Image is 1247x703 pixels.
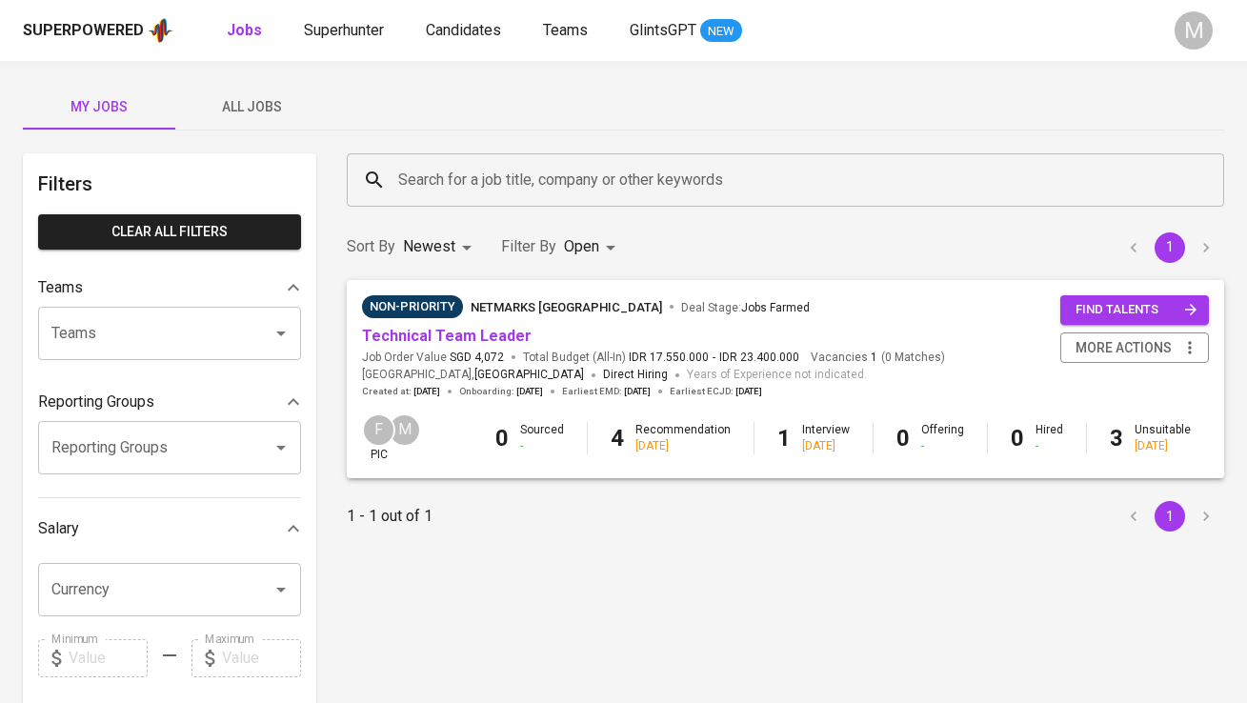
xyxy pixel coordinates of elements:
[1155,501,1185,532] button: page 1
[543,19,592,43] a: Teams
[713,350,715,366] span: -
[802,438,850,454] div: [DATE]
[23,16,173,45] a: Superpoweredapp logo
[187,95,316,119] span: All Jobs
[630,19,742,43] a: GlintsGPT NEW
[362,385,440,398] span: Created at :
[630,21,696,39] span: GlintsGPT
[38,214,301,250] button: Clear All filters
[1110,425,1123,452] b: 3
[629,350,709,366] span: IDR 17.550.000
[1011,425,1024,452] b: 0
[564,237,599,255] span: Open
[474,366,584,385] span: [GEOGRAPHIC_DATA]
[687,366,867,385] span: Years of Experience not indicated.
[413,385,440,398] span: [DATE]
[1036,438,1063,454] div: -
[719,350,799,366] span: IDR 23.400.000
[501,235,556,258] p: Filter By
[520,438,564,454] div: -
[1116,501,1224,532] nav: pagination navigation
[362,413,395,463] div: pic
[450,350,504,366] span: SGD 4,072
[304,21,384,39] span: Superhunter
[495,425,509,452] b: 0
[362,366,584,385] span: [GEOGRAPHIC_DATA] ,
[1076,299,1197,321] span: find talents
[1076,336,1172,360] span: more actions
[523,350,799,366] span: Total Budget (All-In)
[741,301,810,314] span: Jobs Farmed
[426,19,505,43] a: Candidates
[670,385,762,398] span: Earliest ECJD :
[38,269,301,307] div: Teams
[227,21,262,39] b: Jobs
[681,301,810,314] span: Deal Stage :
[868,350,877,366] span: 1
[735,385,762,398] span: [DATE]
[1116,232,1224,263] nav: pagination navigation
[564,230,622,265] div: Open
[227,19,266,43] a: Jobs
[403,235,455,258] p: Newest
[347,505,432,528] p: 1 - 1 out of 1
[34,95,164,119] span: My Jobs
[426,21,501,39] span: Candidates
[811,350,945,366] span: Vacancies ( 0 Matches )
[921,422,964,454] div: Offering
[69,639,148,677] input: Value
[304,19,388,43] a: Superhunter
[1135,438,1191,454] div: [DATE]
[516,385,543,398] span: [DATE]
[459,385,543,398] span: Onboarding :
[1175,11,1213,50] div: M
[148,16,173,45] img: app logo
[1155,232,1185,263] button: page 1
[362,297,463,316] span: Non-Priority
[896,425,910,452] b: 0
[222,639,301,677] input: Value
[38,517,79,540] p: Salary
[38,169,301,199] h6: Filters
[543,21,588,39] span: Teams
[38,391,154,413] p: Reporting Groups
[635,438,731,454] div: [DATE]
[603,368,668,381] span: Direct Hiring
[268,576,294,603] button: Open
[347,235,395,258] p: Sort By
[38,510,301,548] div: Salary
[268,434,294,461] button: Open
[635,422,731,454] div: Recommendation
[1060,332,1209,364] button: more actions
[700,22,742,41] span: NEW
[624,385,651,398] span: [DATE]
[802,422,850,454] div: Interview
[362,295,463,318] div: Sufficient Talents in Pipeline
[38,276,83,299] p: Teams
[1060,295,1209,325] button: find talents
[403,230,478,265] div: Newest
[362,350,504,366] span: Job Order Value
[611,425,624,452] b: 4
[362,327,532,345] a: Technical Team Leader
[53,220,286,244] span: Clear All filters
[23,20,144,42] div: Superpowered
[388,413,421,447] div: M
[362,413,395,447] div: F
[921,438,964,454] div: -
[1135,422,1191,454] div: Unsuitable
[777,425,791,452] b: 1
[520,422,564,454] div: Sourced
[38,383,301,421] div: Reporting Groups
[562,385,651,398] span: Earliest EMD :
[268,320,294,347] button: Open
[1036,422,1063,454] div: Hired
[471,300,662,314] span: Netmarks [GEOGRAPHIC_DATA]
